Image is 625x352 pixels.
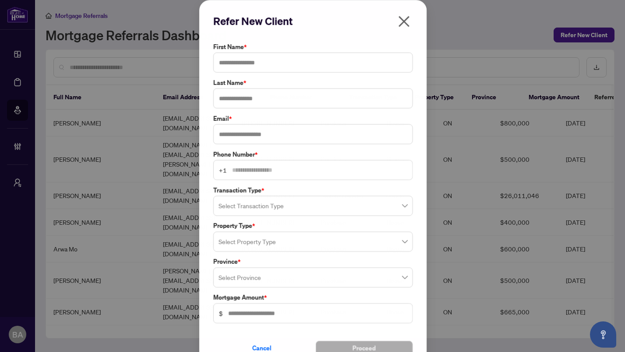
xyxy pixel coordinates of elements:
span: $ [219,309,222,318]
label: Province [213,257,413,267]
h2: Refer New Client [213,14,413,28]
span: +1 [219,165,226,175]
label: Transaction Type [213,185,413,195]
label: Property Type [213,221,413,231]
label: Phone Number [213,150,413,159]
span: close [397,14,411,28]
label: Mortgage Amount [213,293,413,303]
label: Last Name [213,78,413,87]
label: First Name [213,42,413,52]
label: Email [213,114,413,123]
button: Open asap [590,321,616,348]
